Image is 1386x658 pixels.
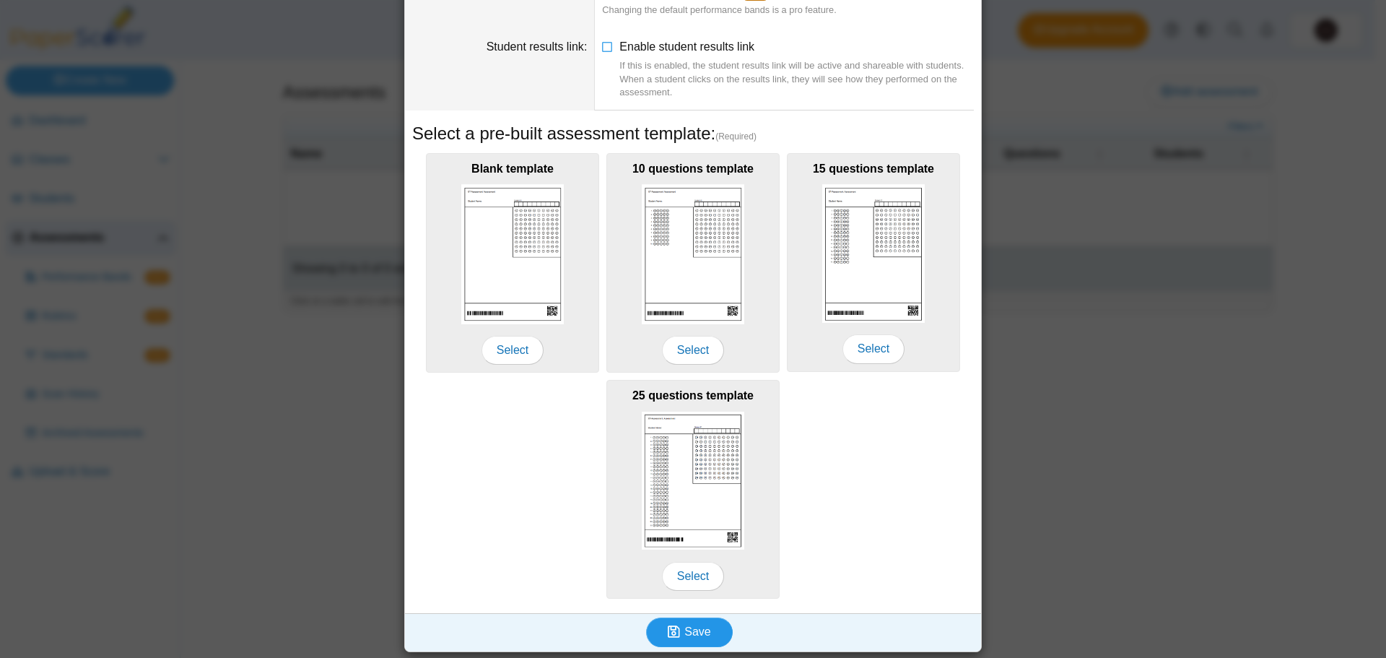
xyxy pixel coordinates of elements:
img: scan_sheet_blank.png [461,184,564,324]
b: 10 questions template [632,163,754,175]
img: scan_sheet_10_questions.png [642,184,744,324]
b: Blank template [471,163,554,175]
h5: Select a pre-built assessment template: [412,121,974,146]
small: Changing the default performance bands is a pro feature. [602,4,836,15]
label: Student results link [487,40,588,53]
span: Select [662,562,724,591]
span: (Required) [715,131,757,143]
div: If this is enabled, the student results link will be active and shareable with students. When a s... [619,59,974,99]
b: 15 questions template [813,163,934,175]
span: Select [662,336,724,365]
img: scan_sheet_25_questions.png [642,412,744,550]
span: Enable student results link [619,40,974,99]
span: Save [684,625,710,638]
b: 25 questions template [632,389,754,402]
button: Save [646,618,733,646]
span: Select [842,334,905,363]
img: scan_sheet_15_questions.png [822,184,925,323]
span: Select [481,336,544,365]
